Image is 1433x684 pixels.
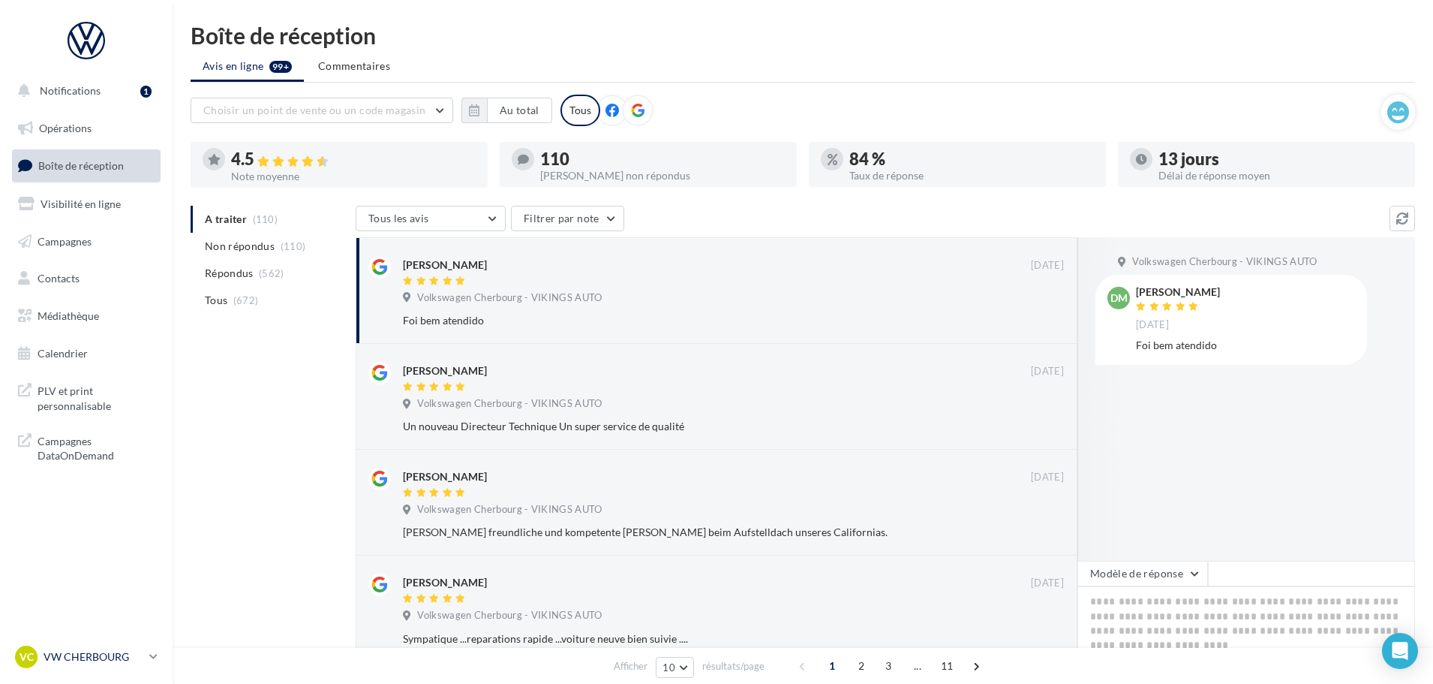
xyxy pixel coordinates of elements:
[403,258,487,273] div: [PERSON_NAME]
[1136,318,1169,332] span: [DATE]
[191,24,1415,47] div: Boîte de réception
[281,240,306,252] span: (110)
[417,397,602,411] span: Volkswagen Cherbourg - VIKINGS AUTO
[191,98,453,123] button: Choisir un point de vente ou un code magasin
[39,122,92,134] span: Opérations
[9,226,164,258] a: Campagnes
[1136,338,1355,353] div: Foi bem atendido
[403,363,487,378] div: [PERSON_NAME]
[9,263,164,294] a: Contacts
[849,151,1094,167] div: 84 %
[259,267,284,279] span: (562)
[1110,291,1128,306] span: DM
[140,86,152,98] div: 1
[44,649,143,664] p: VW CHERBOURG
[403,469,487,484] div: [PERSON_NAME]
[1136,287,1220,297] div: [PERSON_NAME]
[820,654,844,678] span: 1
[12,643,161,671] a: VC VW CHERBOURG
[38,381,155,413] span: PLV et print personnalisable
[417,503,602,517] span: Volkswagen Cherbourg - VIKINGS AUTO
[368,212,429,224] span: Tous les avis
[656,657,694,678] button: 10
[9,425,164,469] a: Campagnes DataOnDemand
[38,347,88,360] span: Calendrier
[38,159,124,172] span: Boîte de réception
[203,104,425,116] span: Choisir un point de vente ou un code magasin
[1132,255,1317,269] span: Volkswagen Cherbourg - VIKINGS AUTO
[9,300,164,332] a: Médiathèque
[849,170,1094,181] div: Taux de réponse
[540,170,785,181] div: [PERSON_NAME] non répondus
[9,338,164,369] a: Calendrier
[560,95,600,126] div: Tous
[487,98,552,123] button: Au total
[1077,561,1208,586] button: Modèle de réponse
[540,151,785,167] div: 110
[38,234,92,247] span: Campagnes
[1031,365,1064,378] span: [DATE]
[233,294,259,306] span: (672)
[403,525,966,540] div: [PERSON_NAME] freundliche und kompetente [PERSON_NAME] beim Aufstelldach unseres Californias.
[935,654,960,678] span: 11
[41,197,121,210] span: Visibilité en ligne
[20,649,34,664] span: VC
[1031,259,1064,273] span: [DATE]
[1031,577,1064,590] span: [DATE]
[40,84,101,97] span: Notifications
[9,188,164,220] a: Visibilité en ligne
[403,313,966,328] div: Foi bem atendido
[38,309,99,322] span: Médiathèque
[1031,471,1064,484] span: [DATE]
[38,431,155,463] span: Campagnes DataOnDemand
[38,272,80,285] span: Contacts
[9,149,164,182] a: Boîte de réception
[906,654,930,678] span: ...
[403,575,487,590] div: [PERSON_NAME]
[403,419,966,434] div: Un nouveau Directeur Technique Un super service de qualité
[205,293,227,308] span: Tous
[1158,151,1403,167] div: 13 jours
[1382,633,1418,669] div: Open Intercom Messenger
[9,113,164,144] a: Opérations
[417,291,602,305] span: Volkswagen Cherbourg - VIKINGS AUTO
[205,239,275,254] span: Non répondus
[9,375,164,419] a: PLV et print personnalisable
[318,59,390,72] span: Commentaires
[231,171,476,182] div: Note moyenne
[231,151,476,168] div: 4.5
[614,659,647,673] span: Afficher
[1158,170,1403,181] div: Délai de réponse moyen
[205,266,254,281] span: Répondus
[662,661,675,673] span: 10
[9,75,158,107] button: Notifications 1
[461,98,552,123] button: Au total
[849,654,873,678] span: 2
[403,631,966,646] div: Sympatique ...reparations rapide ...voiture neuve bien suivie ....
[511,206,624,231] button: Filtrer par note
[356,206,506,231] button: Tous les avis
[702,659,765,673] span: résultats/page
[876,654,900,678] span: 3
[417,609,602,622] span: Volkswagen Cherbourg - VIKINGS AUTO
